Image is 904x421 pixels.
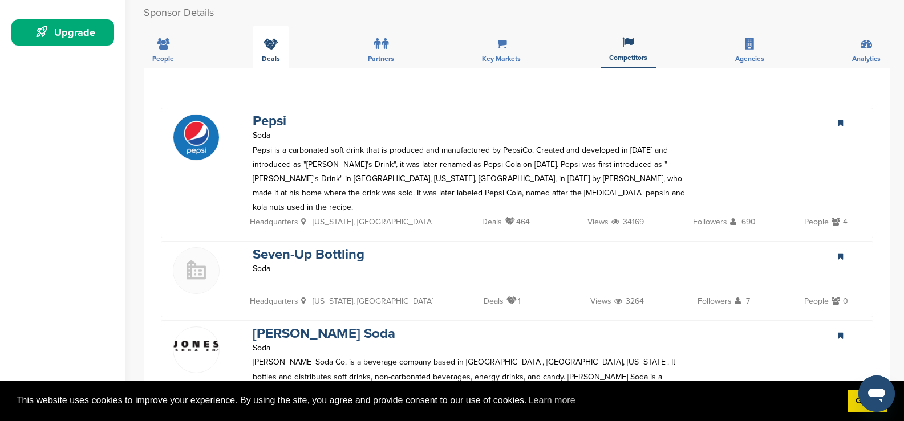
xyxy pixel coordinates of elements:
a: [PERSON_NAME] Soda [253,325,395,342]
p: Views [590,294,611,308]
p: 0 [832,294,848,311]
p: 7 [735,294,750,311]
a: Pepsi [253,113,286,129]
p: Headquarters [250,215,298,229]
span: Analytics [852,55,881,62]
span: Deals [262,55,280,62]
img: Pepsi logo [173,115,219,161]
p: [US_STATE], [GEOGRAPHIC_DATA] [301,294,433,311]
span: People [152,55,174,62]
p: Soda [253,128,286,142]
img: Data [173,341,219,351]
iframe: Button to launch messaging window [858,375,895,412]
a: Upgrade [11,19,114,46]
span: Competitors [609,54,647,61]
p: 464 [505,215,530,232]
p: Followers [693,215,727,229]
p: 34169 [611,215,644,232]
span: Agencies [735,55,764,62]
p: Followers [698,294,732,308]
div: Upgrade [17,22,114,43]
a: dismiss cookie message [848,390,887,412]
p: Views [587,215,609,229]
p: People [804,215,829,229]
p: Soda [253,261,364,276]
p: Pepsi is a carbonated soft drink that is produced and manufactured by PepsiCo. Created and develo... [253,143,695,215]
p: Deals [482,215,502,229]
a: learn more about cookies [527,392,577,409]
p: [PERSON_NAME] Soda Co. is a beverage company based in [GEOGRAPHIC_DATA], [GEOGRAPHIC_DATA], [US_S... [253,355,695,398]
span: Partners [368,55,394,62]
p: Soda [253,341,395,355]
p: Deals [484,294,504,308]
p: 1 [506,294,521,311]
span: Key Markets [482,55,521,62]
p: 3264 [614,294,644,311]
img: Buildingmissing [173,248,219,293]
h2: Sponsor Details [144,5,890,21]
p: 690 [730,215,756,232]
p: [US_STATE], [GEOGRAPHIC_DATA] [301,215,433,232]
span: This website uses cookies to improve your experience. By using the site, you agree and provide co... [17,392,839,409]
p: 4 [832,215,848,232]
p: Headquarters [250,294,298,308]
p: People [804,294,829,308]
a: Seven-Up Bottling [253,246,364,263]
